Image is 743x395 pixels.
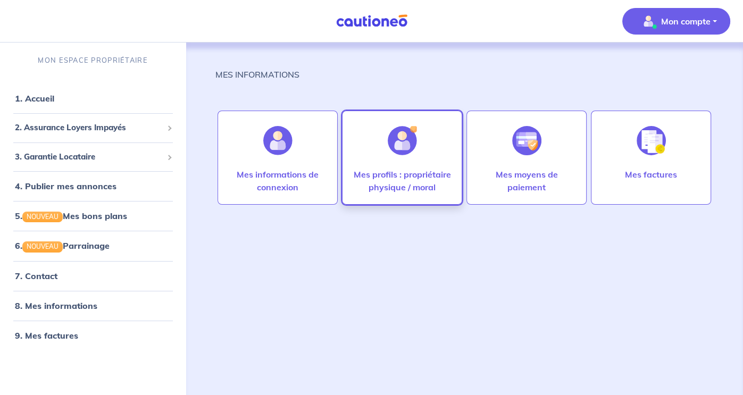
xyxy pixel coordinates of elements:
div: 1. Accueil [4,88,181,109]
p: Mon compte [661,15,711,28]
div: 8. Mes informations [4,295,181,316]
div: 2. Assurance Loyers Impayés [4,117,181,138]
a: 4. Publier mes annonces [15,181,116,191]
img: illu_account_valid_menu.svg [640,13,657,30]
div: 3. Garantie Locataire [4,147,181,167]
img: illu_account.svg [263,126,293,155]
button: illu_account_valid_menu.svgMon compte [622,8,730,35]
a: 7. Contact [15,271,57,281]
img: Cautioneo [332,14,412,28]
div: 4. Publier mes annonces [4,175,181,197]
p: Mes profils : propriétaire physique / moral [353,168,451,194]
img: illu_invoice.svg [637,126,666,155]
a: 8. Mes informations [15,300,97,311]
div: 9. Mes factures [4,325,181,346]
p: MON ESPACE PROPRIÉTAIRE [38,55,147,65]
img: illu_credit_card_no_anim.svg [512,126,541,155]
a: 5.NOUVEAUMes bons plans [15,211,127,221]
img: illu_account_add.svg [388,126,417,155]
div: 5.NOUVEAUMes bons plans [4,205,181,226]
div: 6.NOUVEAUParrainage [4,235,181,256]
div: 7. Contact [4,265,181,287]
p: Mes factures [625,168,677,181]
p: Mes moyens de paiement [478,168,575,194]
span: 2. Assurance Loyers Impayés [15,122,163,134]
a: 1. Accueil [15,93,54,104]
a: 9. Mes factures [15,330,78,341]
p: MES INFORMATIONS [215,68,299,81]
a: 6.NOUVEAUParrainage [15,240,110,251]
span: 3. Garantie Locataire [15,151,163,163]
p: Mes informations de connexion [229,168,327,194]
